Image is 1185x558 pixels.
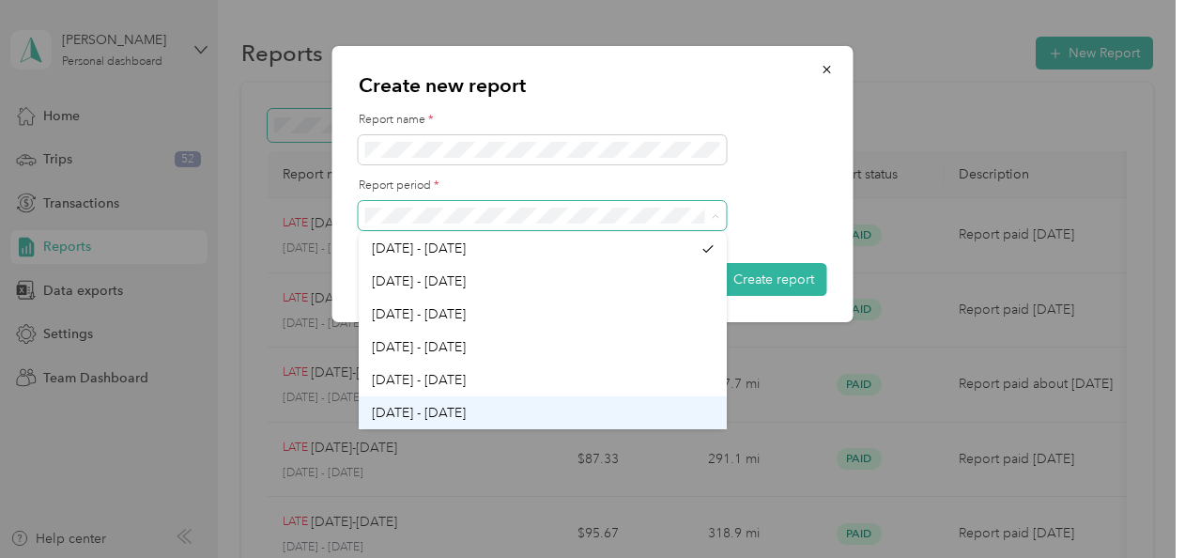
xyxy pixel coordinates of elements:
p: Create new report [359,72,827,99]
span: [DATE] - [DATE] [372,339,466,355]
span: [DATE] - [DATE] [372,273,466,289]
iframe: Everlance-gr Chat Button Frame [1080,453,1185,558]
span: [DATE] - [DATE] [372,240,466,256]
button: Create report [720,263,827,296]
span: [DATE] - [DATE] [372,405,466,421]
span: [DATE] - [DATE] [372,306,466,322]
label: Report name [359,112,827,129]
span: [DATE] - [DATE] [372,372,466,388]
label: Report period [359,178,827,194]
